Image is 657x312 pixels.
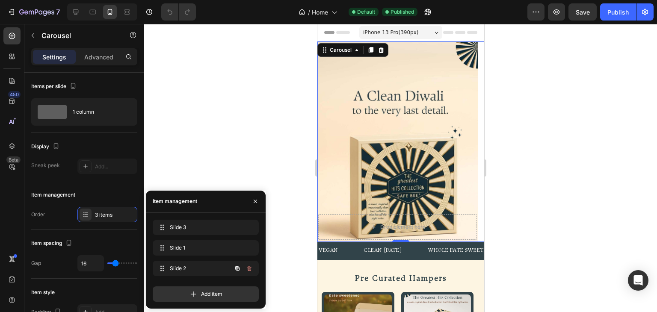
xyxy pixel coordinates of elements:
[31,259,41,267] div: Gap
[78,256,104,271] input: Auto
[6,156,21,163] div: Beta
[201,290,222,298] span: Add item
[8,91,21,98] div: 450
[31,141,61,153] div: Display
[312,8,328,17] span: Home
[31,238,74,249] div: Item spacing
[31,191,75,199] div: Item management
[3,3,64,21] button: 7
[600,3,636,21] button: Publish
[153,197,197,205] div: Item management
[357,8,375,16] span: Default
[628,270,648,291] div: Open Intercom Messenger
[391,8,414,16] span: Published
[95,211,135,219] div: 3 items
[42,53,66,62] p: Settings
[73,102,125,122] div: 1 column
[308,8,310,17] span: /
[170,265,218,272] span: Slide 2
[31,162,60,169] div: Sneak peek
[56,7,60,17] p: 7
[4,250,163,261] h2: pre curated hampers
[317,24,484,312] iframe: Design area
[84,53,113,62] p: Advanced
[31,288,55,296] div: Item style
[170,244,238,252] span: Slide 1
[110,222,181,232] p: WHOLE DATE SWEETENED
[170,224,238,231] span: Slide 3
[31,81,78,92] div: Items per slide
[161,3,196,21] div: Undo/Redo
[568,3,597,21] button: Save
[607,8,629,17] div: Publish
[41,30,114,41] p: Carousel
[31,211,45,218] div: Order
[576,9,590,16] span: Save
